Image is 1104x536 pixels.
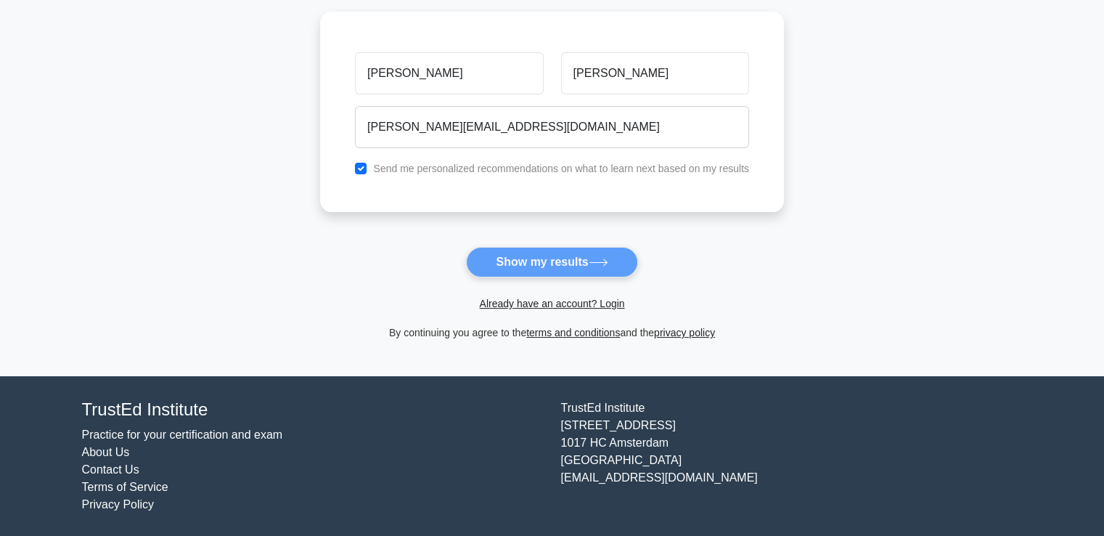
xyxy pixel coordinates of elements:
[355,106,749,148] input: Email
[561,52,749,94] input: Last name
[526,327,620,338] a: terms and conditions
[479,298,624,309] a: Already have an account? Login
[373,163,749,174] label: Send me personalized recommendations on what to learn next based on my results
[82,399,544,421] h4: TrustEd Institute
[654,327,715,338] a: privacy policy
[355,52,543,94] input: First name
[552,399,1031,513] div: TrustEd Institute [STREET_ADDRESS] 1017 HC Amsterdam [GEOGRAPHIC_DATA] [EMAIL_ADDRESS][DOMAIN_NAME]
[82,429,283,441] a: Practice for your certification and exam
[311,324,793,341] div: By continuing you agree to the and the
[82,446,130,458] a: About Us
[82,481,168,493] a: Terms of Service
[82,498,155,511] a: Privacy Policy
[82,463,139,476] a: Contact Us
